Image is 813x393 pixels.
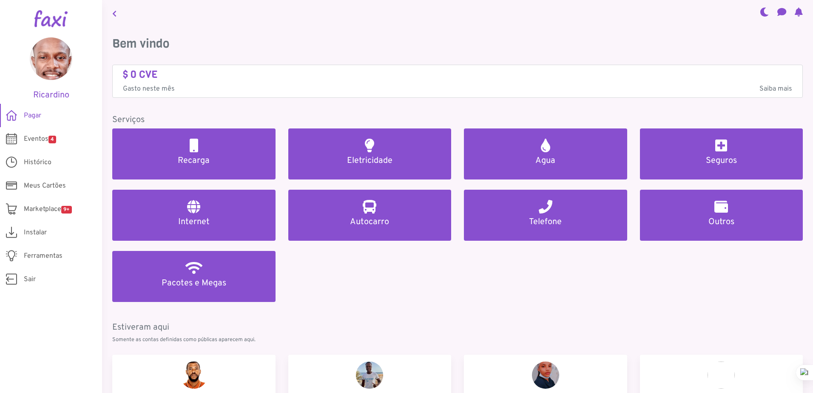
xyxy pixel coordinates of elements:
[112,115,803,125] h5: Serviços
[356,362,383,389] img: Cé Fernandes
[464,128,627,179] a: Agua
[298,156,441,166] h5: Eletricidade
[24,251,63,261] span: Ferramentas
[122,156,265,166] h5: Recarga
[123,68,792,94] a: $ 0 CVE Gasto neste mêsSaiba mais
[708,362,735,389] img: Ederlino
[759,84,792,94] span: Saiba mais
[123,84,792,94] p: Gasto neste mês
[532,362,559,389] img: irina veiga
[48,136,56,143] span: 4
[288,128,452,179] a: Eletricidade
[464,190,627,241] a: Telefone
[13,90,89,100] h5: Ricardino
[640,190,803,241] a: Outros
[24,181,66,191] span: Meus Cartões
[24,134,56,144] span: Eventos
[180,362,208,389] img: Alveno
[24,274,36,285] span: Sair
[474,156,617,166] h5: Agua
[123,68,792,81] h4: $ 0 CVE
[650,217,793,227] h5: Outros
[61,206,72,214] span: 9+
[13,37,89,100] a: Ricardino
[650,156,793,166] h5: Seguros
[24,111,41,121] span: Pagar
[112,322,803,333] h5: Estiveram aqui
[298,217,441,227] h5: Autocarro
[24,157,51,168] span: Histórico
[112,336,803,344] p: Somente as contas definidas como públicas aparecem aqui.
[24,228,47,238] span: Instalar
[112,251,276,302] a: Pacotes e Megas
[112,190,276,241] a: Internet
[24,204,72,214] span: Marketplace
[288,190,452,241] a: Autocarro
[122,278,265,288] h5: Pacotes e Megas
[640,128,803,179] a: Seguros
[122,217,265,227] h5: Internet
[474,217,617,227] h5: Telefone
[112,37,803,51] h3: Bem vindo
[112,128,276,179] a: Recarga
